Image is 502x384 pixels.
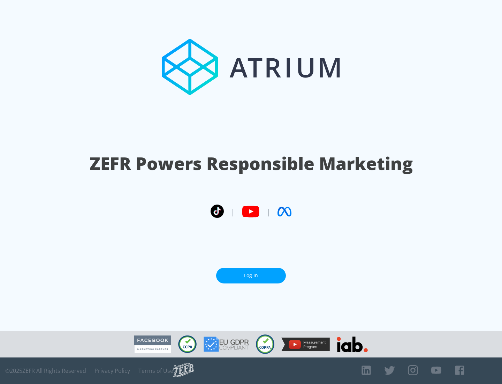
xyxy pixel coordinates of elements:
img: GDPR Compliant [204,337,249,352]
a: Privacy Policy [94,367,130,374]
a: Terms of Use [138,367,173,374]
img: IAB [337,337,368,352]
img: YouTube Measurement Program [281,338,330,351]
a: Log In [216,268,286,283]
h1: ZEFR Powers Responsible Marketing [90,152,413,176]
span: | [266,206,271,217]
span: © 2025 ZEFR All Rights Reserved [5,367,86,374]
img: CCPA Compliant [178,335,197,353]
img: Facebook Marketing Partner [134,335,171,353]
span: | [231,206,235,217]
img: COPPA Compliant [256,334,274,354]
